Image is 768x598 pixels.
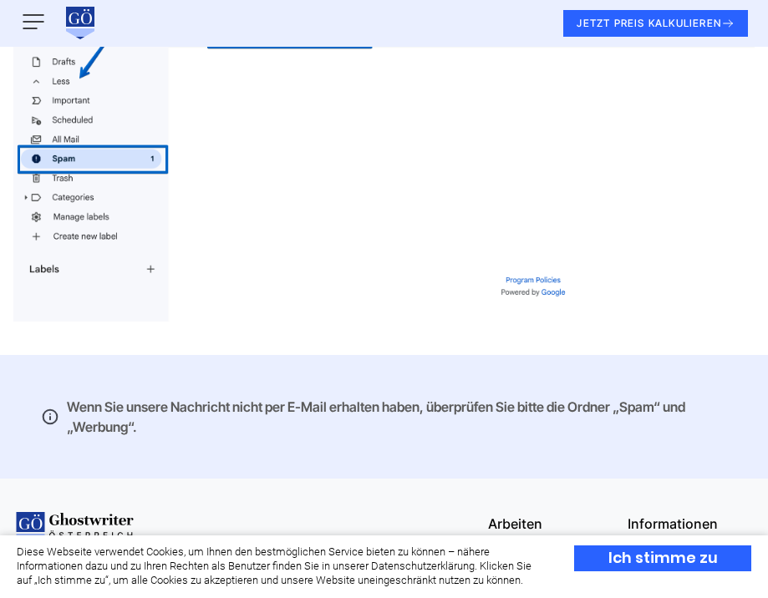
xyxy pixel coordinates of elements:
div: Arbeiten [488,512,582,535]
button: JETZT PREIS KALKULIEREN [563,10,748,37]
div: Informationen [628,512,745,535]
img: Menu open [20,8,47,35]
img: wirschreiben [64,7,97,40]
div: Ich stimme zu [574,545,751,571]
img: logo-footer [13,512,134,545]
div: Diese Webseite verwendet Cookies, um Ihnen den bestmöglichen Service bieten zu können – nähere In... [17,545,545,588]
strong: Wenn Sie unsere Nachricht nicht per E-Mail erhalten haben, überprüfen Sie bitte die Ordner „Spam“... [67,398,685,435]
